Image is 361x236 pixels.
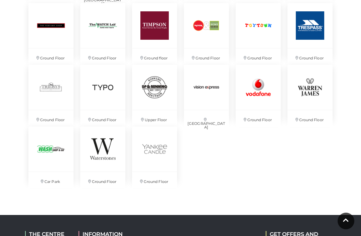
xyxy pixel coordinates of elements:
p: Ground Floor [80,172,125,188]
img: Up & Running at Festival Place [132,65,177,110]
p: Ground Floor [80,48,125,65]
a: Ground Floor [77,61,129,123]
a: Ground Floor [284,61,336,123]
p: Ground Floor [236,110,281,127]
p: Upper Floor [132,110,177,127]
p: Ground Floor [132,172,177,188]
p: Ground Floor [28,48,74,65]
p: Car Park [28,172,74,188]
p: Ground Floor [287,110,333,127]
a: Up & Running at Festival Place Upper Floor [129,61,180,123]
p: Ground Floor [184,48,229,65]
p: Ground floor [132,48,177,65]
a: Ground Floor [129,123,180,185]
a: Ground Floor [232,61,284,123]
p: Ground Floor [236,48,281,65]
a: Wash Shop and Go, Basingstoke, Festival Place, Hampshire Car Park [25,123,77,185]
a: [GEOGRAPHIC_DATA] [180,61,232,123]
a: Ground Floor [77,123,129,185]
a: Ground Floor [25,61,77,123]
p: Ground Floor [28,110,74,127]
img: Wash Shop and Go, Basingstoke, Festival Place, Hampshire [28,127,74,172]
p: Ground Floor [80,110,125,127]
img: The Watch Lab at Festival Place, Basingstoke. [80,3,125,48]
p: [GEOGRAPHIC_DATA] [184,110,229,134]
p: Ground Floor [287,48,333,65]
